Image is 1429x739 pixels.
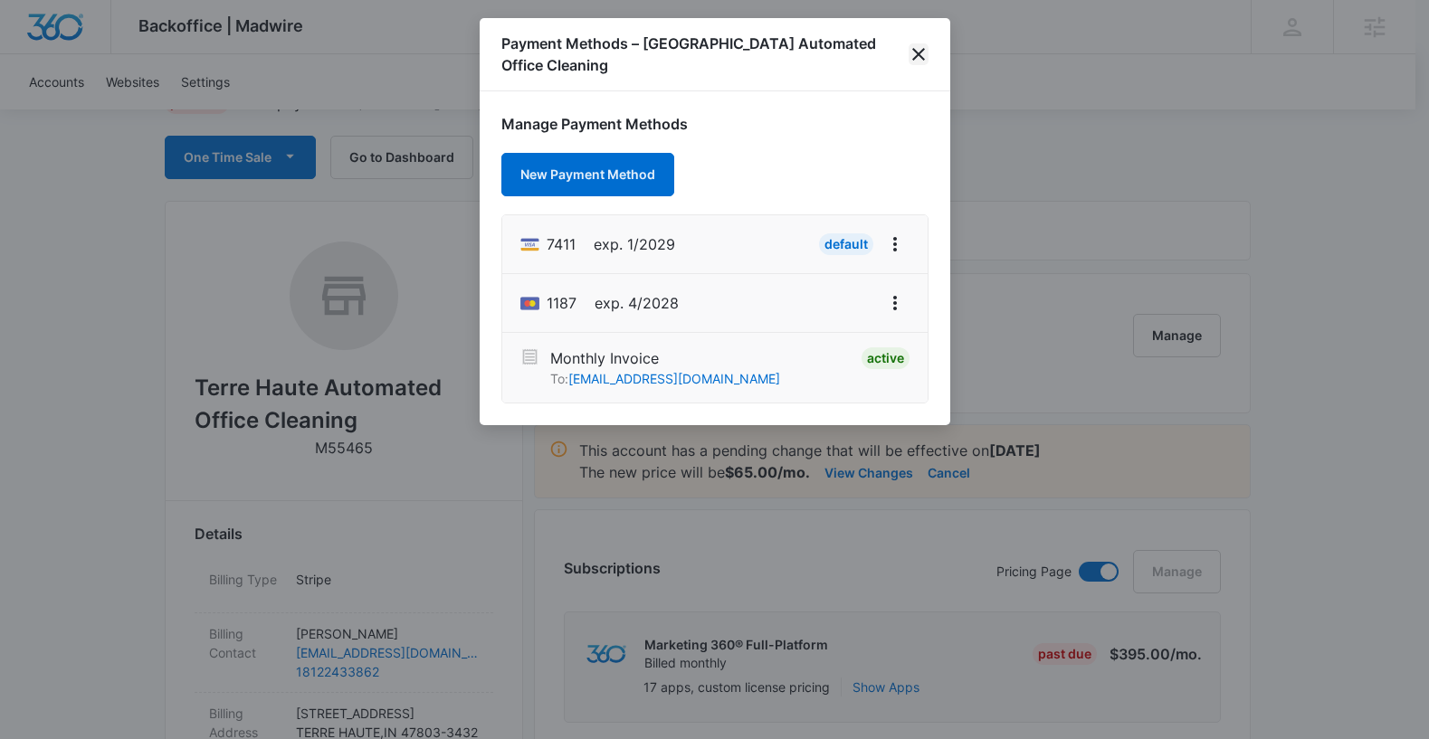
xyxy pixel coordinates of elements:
h1: Manage Payment Methods [501,113,929,135]
span: exp. 1/2029 [594,233,675,255]
span: Mastercard ending with [547,292,576,314]
p: Monthly Invoice [550,347,780,369]
button: close [909,43,928,65]
p: To: [550,369,780,388]
div: Active [862,347,910,369]
div: Default [819,233,873,255]
span: exp. 4/2028 [595,292,679,314]
button: New Payment Method [501,153,674,196]
button: View More [881,289,910,317]
button: View More [881,230,910,259]
h1: Payment Methods – [GEOGRAPHIC_DATA] Automated Office Cleaning [501,33,910,76]
a: [EMAIL_ADDRESS][DOMAIN_NAME] [568,371,780,386]
span: Visa ending with [547,233,576,255]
